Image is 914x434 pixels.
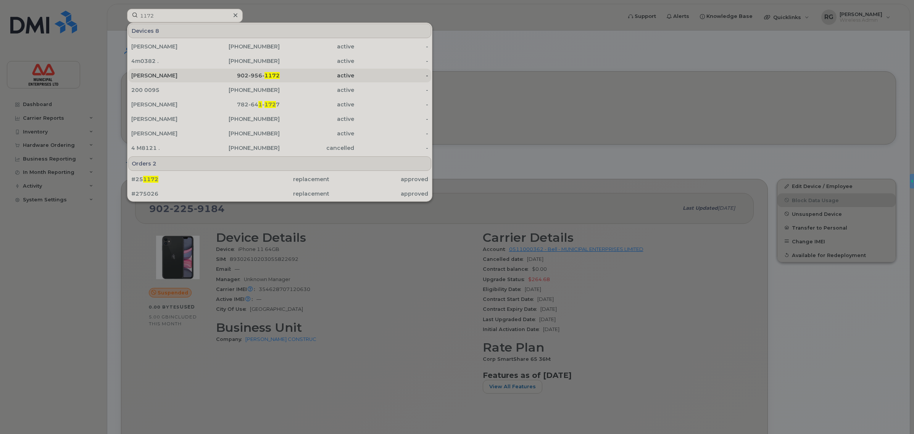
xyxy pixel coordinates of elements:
a: 4 M8121 .[PHONE_NUMBER]cancelled- [128,141,431,155]
div: replacement [230,190,329,198]
div: [PHONE_NUMBER] [206,130,280,137]
div: 4 M8121 . [131,144,206,152]
div: [PHONE_NUMBER] [206,57,280,65]
div: - [354,43,429,50]
div: Devices [128,24,431,38]
div: [PERSON_NAME] [131,130,206,137]
div: [PERSON_NAME] [131,101,206,108]
div: [PERSON_NAME] [131,72,206,79]
span: 1172 [264,72,280,79]
div: active [280,57,354,65]
div: 200 0095 [131,86,206,94]
div: 782-64 - 7 [206,101,280,108]
div: - [354,115,429,123]
div: approved [329,190,428,198]
div: [PERSON_NAME] [131,115,206,123]
div: - [354,144,429,152]
div: active [280,43,354,50]
span: 8 [155,27,159,35]
a: [PERSON_NAME][PHONE_NUMBER]active- [128,127,431,140]
div: - [354,130,429,137]
div: [PHONE_NUMBER] [206,43,280,50]
a: [PERSON_NAME]782-641-1727active- [128,98,431,111]
span: 1 [258,101,262,108]
span: 1172 [143,176,158,183]
div: active [280,72,354,79]
div: [PHONE_NUMBER] [206,86,280,94]
div: active [280,101,354,108]
a: 4m0382 .[PHONE_NUMBER]active- [128,54,431,68]
a: [PERSON_NAME][PHONE_NUMBER]active- [128,40,431,53]
div: [PHONE_NUMBER] [206,115,280,123]
div: #275026 [131,190,230,198]
div: - [354,72,429,79]
a: 200 0095[PHONE_NUMBER]active- [128,83,431,97]
div: replacement [230,175,329,183]
a: [PERSON_NAME]902-956-1172active- [128,69,431,82]
span: 2 [153,160,156,167]
a: [PERSON_NAME][PHONE_NUMBER]active- [128,112,431,126]
div: 902-956- [206,72,280,79]
span: 172 [264,101,276,108]
div: [PERSON_NAME] [131,43,206,50]
div: active [280,115,354,123]
div: #25 [131,175,230,183]
div: approved [329,175,428,183]
div: - [354,57,429,65]
div: Orders [128,156,431,171]
div: - [354,101,429,108]
div: 4m0382 . [131,57,206,65]
div: active [280,130,354,137]
a: #251172replacementapproved [128,172,431,186]
a: #275026replacementapproved [128,187,431,201]
div: active [280,86,354,94]
div: [PHONE_NUMBER] [206,144,280,152]
div: - [354,86,429,94]
div: cancelled [280,144,354,152]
